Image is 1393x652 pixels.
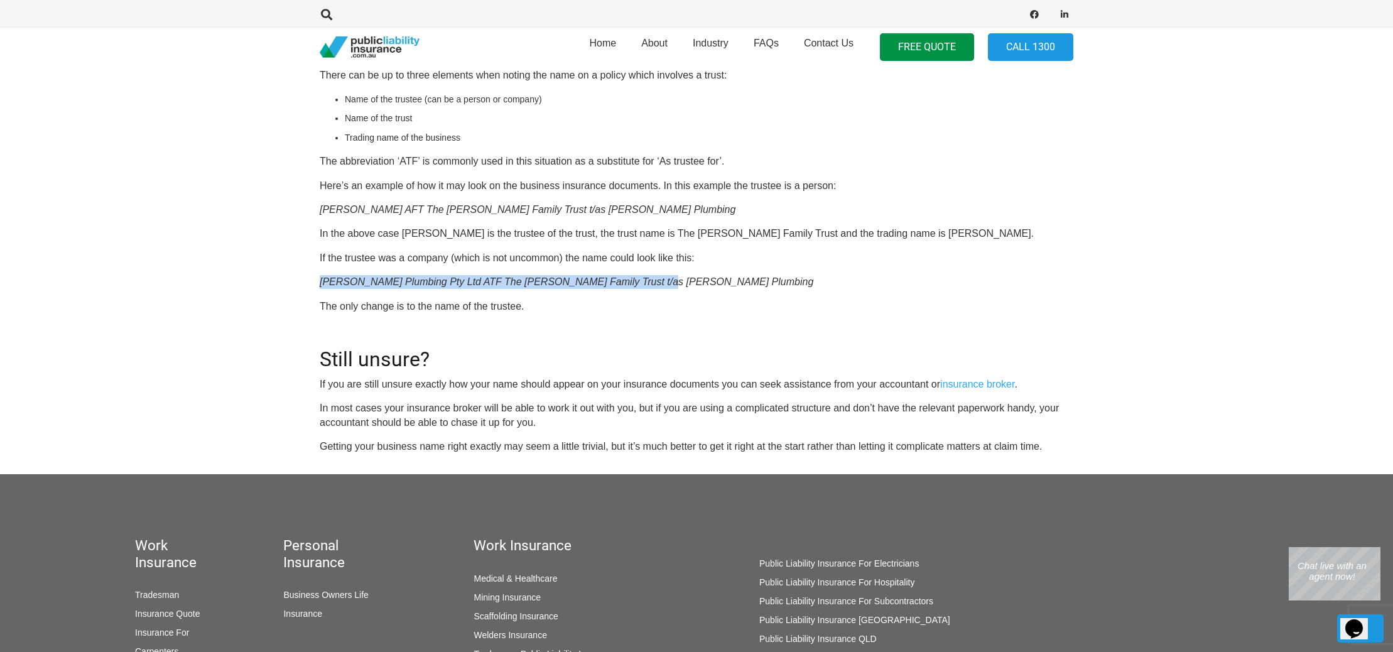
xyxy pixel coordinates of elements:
[474,573,557,584] a: Medical & Healthcare
[1026,6,1043,23] a: Facebook
[135,537,211,571] h5: Work Insurance
[759,615,950,625] a: Public Liability Insurance [GEOGRAPHIC_DATA]
[320,68,1073,82] p: There can be up to three elements when noting the name on a policy which involves a trust:
[320,401,1073,430] p: In most cases your insurance broker will be able to work it out with you, but if you are using a ...
[577,24,629,70] a: Home
[988,33,1073,62] a: Call 1300
[1056,6,1073,23] a: LinkedIn
[759,634,877,644] a: Public Liability Insurance QLD
[741,24,791,70] a: FAQs
[791,24,866,70] a: Contact Us
[320,332,1073,371] h2: Still unsure?
[589,38,616,48] span: Home
[1340,602,1380,639] iframe: chat widget
[320,440,1073,454] p: Getting your business name right exactly may seem a little trivial, but it’s much better to get i...
[940,379,1014,389] a: insurance broker
[629,24,680,70] a: About
[320,227,1073,241] p: In the above case [PERSON_NAME] is the trustee of the trust, the trust name is The [PERSON_NAME] ...
[283,590,368,619] a: Business Owners Life Insurance
[641,38,668,48] span: About
[320,179,1073,193] p: Here’s an example of how it may look on the business insurance documents. In this example the tru...
[320,300,1073,313] p: The only change is to the name of the trustee.
[680,24,741,70] a: Industry
[759,577,914,587] a: Public Liability Insurance For Hospitality
[474,537,687,554] h5: Work Insurance
[804,38,854,48] span: Contact Us
[759,558,919,568] a: Public Liability Insurance For Electricians
[320,155,1073,168] p: The abbreviation ‘ATF’ is commonly used in this situation as a substitute for ‘As trustee for’.
[474,592,541,602] a: Mining Insurance
[320,204,735,215] em: [PERSON_NAME] AFT The [PERSON_NAME] Family Trust t/as [PERSON_NAME] Plumbing
[320,276,813,287] em: [PERSON_NAME] Plumbing Pty Ltd ATF The [PERSON_NAME] Family Trust t/as [PERSON_NAME] Plumbing
[759,537,1068,554] h5: Work Insurance
[1289,547,1380,600] iframe: chat widget
[135,590,200,619] a: Tradesman Insurance Quote
[474,611,558,621] a: Scaffolding Insurance
[314,9,339,20] a: Search
[345,92,1073,106] li: Name of the trustee (can be a person or company)
[880,33,974,62] a: FREE QUOTE
[320,378,1073,391] p: If you are still unsure exactly how your name should appear on your insurance documents you can s...
[693,38,729,48] span: Industry
[320,36,420,58] a: pli_logotransparent
[320,251,1073,265] p: If the trustee was a company (which is not uncommon) the name could look like this:
[345,131,1073,144] li: Trading name of the business
[474,630,546,640] a: Welders Insurance
[1337,614,1384,643] a: Back to top
[754,38,779,48] span: FAQs
[345,111,1073,125] li: Name of the trust
[283,537,401,571] h5: Personal Insurance
[759,596,933,606] a: Public Liability Insurance For Subcontractors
